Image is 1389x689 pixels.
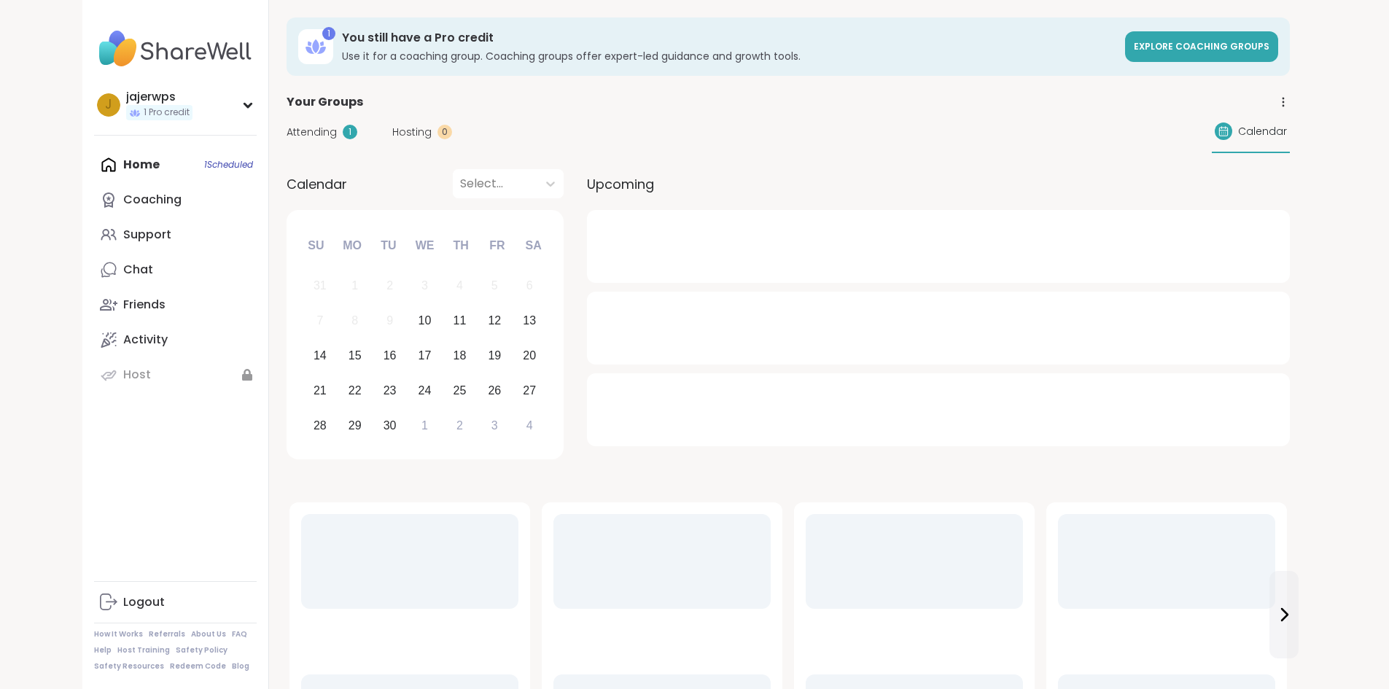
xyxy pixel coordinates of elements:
a: Referrals [149,629,185,639]
a: Explore Coaching Groups [1125,31,1278,62]
div: 2 [456,416,463,435]
div: Choose Tuesday, September 30th, 2025 [374,410,405,441]
div: 22 [349,381,362,400]
a: Blog [232,661,249,672]
div: 1 [322,27,335,40]
div: 30 [384,416,397,435]
h3: Use it for a coaching group. Coaching groups offer expert-led guidance and growth tools. [342,49,1116,63]
div: Choose Friday, September 12th, 2025 [479,305,510,337]
div: Choose Friday, October 3rd, 2025 [479,410,510,441]
div: 3 [421,276,428,295]
div: Choose Sunday, September 21st, 2025 [305,375,336,406]
div: jajerwps [126,89,192,105]
div: 16 [384,346,397,365]
div: Not available Saturday, September 6th, 2025 [514,270,545,302]
div: 8 [351,311,358,330]
a: Support [94,217,257,252]
a: About Us [191,629,226,639]
a: Friends [94,287,257,322]
div: Chat [123,262,153,278]
div: Choose Thursday, September 18th, 2025 [444,340,475,372]
span: Attending [287,125,337,140]
div: Choose Friday, September 26th, 2025 [479,375,510,406]
div: Choose Wednesday, September 10th, 2025 [409,305,440,337]
div: Not available Wednesday, September 3rd, 2025 [409,270,440,302]
div: Not available Tuesday, September 2nd, 2025 [374,270,405,302]
div: Choose Monday, September 29th, 2025 [339,410,370,441]
div: We [408,230,440,262]
div: Choose Sunday, September 14th, 2025 [305,340,336,372]
a: Host [94,357,257,392]
div: month 2025-09 [303,268,547,443]
div: 24 [419,381,432,400]
div: Choose Saturday, September 27th, 2025 [514,375,545,406]
div: Choose Friday, September 19th, 2025 [479,340,510,372]
div: Not available Sunday, August 31st, 2025 [305,270,336,302]
div: 19 [488,346,501,365]
a: Safety Resources [94,661,164,672]
div: 5 [491,276,498,295]
span: Calendar [287,174,347,194]
div: Host [123,367,151,383]
div: 20 [523,346,536,365]
div: 29 [349,416,362,435]
div: 4 [456,276,463,295]
div: 3 [491,416,498,435]
div: Su [300,230,332,262]
span: Hosting [392,125,432,140]
div: 21 [314,381,327,400]
div: Not available Tuesday, September 9th, 2025 [374,305,405,337]
a: Redeem Code [170,661,226,672]
div: Support [123,227,171,243]
div: Choose Saturday, October 4th, 2025 [514,410,545,441]
div: Not available Sunday, September 7th, 2025 [305,305,336,337]
div: Friends [123,297,166,313]
div: Choose Wednesday, October 1st, 2025 [409,410,440,441]
div: Mo [336,230,368,262]
h3: You still have a Pro credit [342,30,1116,46]
div: 25 [454,381,467,400]
div: 9 [386,311,393,330]
span: Calendar [1238,124,1287,139]
div: 2 [386,276,393,295]
a: Help [94,645,112,655]
div: 10 [419,311,432,330]
div: 1 [343,125,357,139]
div: Choose Sunday, September 28th, 2025 [305,410,336,441]
div: Choose Tuesday, September 16th, 2025 [374,340,405,372]
div: Th [445,230,477,262]
div: 12 [488,311,501,330]
div: 15 [349,346,362,365]
div: 14 [314,346,327,365]
div: Not available Monday, September 8th, 2025 [339,305,370,337]
div: Choose Monday, September 15th, 2025 [339,340,370,372]
div: 26 [488,381,501,400]
span: j [105,96,112,114]
div: Not available Monday, September 1st, 2025 [339,270,370,302]
div: 4 [526,416,533,435]
div: 17 [419,346,432,365]
div: Choose Thursday, September 25th, 2025 [444,375,475,406]
div: Choose Tuesday, September 23rd, 2025 [374,375,405,406]
div: 28 [314,416,327,435]
div: Coaching [123,192,182,208]
span: Your Groups [287,93,363,111]
a: Host Training [117,645,170,655]
div: 7 [316,311,323,330]
div: 0 [437,125,452,139]
a: Safety Policy [176,645,227,655]
div: Choose Saturday, September 13th, 2025 [514,305,545,337]
div: 31 [314,276,327,295]
span: 1 Pro credit [144,106,190,119]
div: Not available Thursday, September 4th, 2025 [444,270,475,302]
div: Not available Friday, September 5th, 2025 [479,270,510,302]
div: 6 [526,276,533,295]
div: 13 [523,311,536,330]
a: FAQ [232,629,247,639]
div: Logout [123,594,165,610]
div: 1 [351,276,358,295]
span: Explore Coaching Groups [1134,40,1269,52]
div: Choose Thursday, September 11th, 2025 [444,305,475,337]
a: Coaching [94,182,257,217]
div: Choose Saturday, September 20th, 2025 [514,340,545,372]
